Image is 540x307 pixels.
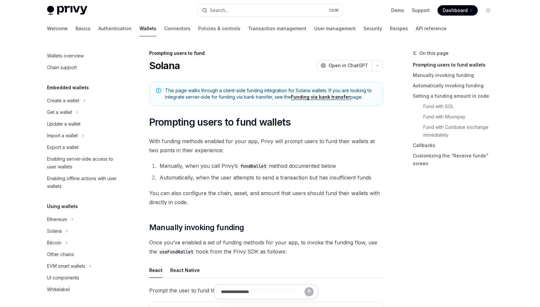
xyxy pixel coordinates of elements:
[170,263,200,278] div: React Native
[42,249,125,260] a: Other chains
[47,120,80,128] div: Update a wallet
[419,49,449,57] span: On this page
[149,50,383,56] div: Prompting users to fund
[413,91,498,101] a: Setting a funding amount in code
[157,248,196,255] code: useFundWallet
[238,163,269,170] code: fundWallet
[248,21,306,36] a: Transaction management
[47,108,72,116] div: Get a wallet
[47,132,78,140] div: Import a wallet
[314,21,356,36] a: User management
[412,7,430,14] a: Support
[42,214,125,225] button: Toggle Ethereum section
[413,101,498,112] a: Fund with SOL
[47,203,78,210] h5: Using wallets
[149,60,180,71] h1: Solana
[47,6,87,15] img: light logo
[483,5,493,16] button: Toggle dark mode
[413,112,498,122] a: Fund with Moonpay
[305,287,314,296] button: Send message
[165,87,376,100] span: This page walks through a client-side funding integration for Solana wallets. If you are looking ...
[413,70,498,80] a: Manually invoking funding
[98,21,132,36] a: Authentication
[149,238,383,256] span: Once you’ve enabled a set of funding methods for your app, to invoke the funding flow, use the ho...
[413,60,498,70] a: Prompting users to fund wallets
[413,80,498,91] a: Automatically invoking funding
[291,94,350,100] a: Funding via bank transfer
[139,21,156,36] a: Wallets
[42,95,125,106] button: Toggle Create a wallet section
[47,274,79,282] div: UI components
[413,122,498,140] a: Fund with Coinbase exchange immediately
[42,62,125,73] a: Chain support
[443,7,468,14] span: Dashboard
[317,60,372,71] button: Open in ChatGPT
[329,62,368,69] span: Open in ChatGPT
[198,21,240,36] a: Policies & controls
[47,84,89,92] h5: Embedded wallets
[158,161,383,170] li: Manually, when you call Privy’s method documented below
[149,263,162,278] div: React
[391,7,404,14] a: Demo
[149,222,244,233] span: Manually invoking funding
[158,173,383,182] li: Automatically, when the user attempts to send a transaction but has insufficient funds
[149,137,383,155] span: With funding methods enabled for your app, Privy will prompt users to fund their wallets at two p...
[47,143,78,151] div: Export a wallet
[42,153,125,173] a: Enabling server-side access to user wallets
[42,130,125,141] button: Toggle Import a wallet section
[42,118,125,130] a: Update a wallet
[413,140,498,151] a: Callbacks
[42,284,125,295] a: Whitelabel
[47,52,84,60] div: Wallets overview
[42,237,125,249] button: Toggle Bitcoin section
[42,173,125,192] a: Enabling offline actions with user wallets
[329,8,339,13] span: Ctrl K
[149,189,383,207] span: You can also configure the chain, asset, and amount that users should fund their wallets with dir...
[42,141,125,153] a: Export a wallet
[221,285,305,299] input: Ask a question...
[42,272,125,284] a: UI components
[47,64,77,71] div: Chain support
[42,260,125,272] button: Toggle EVM smart wallets section
[413,151,498,169] a: Customizing the “Receive funds” screen
[390,21,408,36] a: Recipes
[47,97,79,104] div: Create a wallet
[210,6,228,14] div: Search...
[47,175,121,190] div: Enabling offline actions with user wallets
[47,286,70,293] div: Whitelabel
[47,251,74,258] div: Other chains
[47,262,85,270] div: EVM smart wallets
[149,116,291,128] span: Prompting users to fund wallets
[42,225,125,237] button: Toggle Solana section
[42,106,125,118] button: Toggle Get a wallet section
[164,21,190,36] a: Connectors
[76,21,90,36] a: Basics
[438,5,478,16] a: Dashboard
[47,21,68,36] a: Welcome
[47,155,121,171] div: Enabling server-side access to user wallets
[47,215,67,223] div: Ethereum
[364,21,382,36] a: Security
[47,227,62,235] div: Solana
[47,239,61,247] div: Bitcoin
[42,50,125,62] a: Wallets overview
[156,88,161,93] svg: Note
[416,21,447,36] a: API reference
[198,5,343,16] button: Open search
